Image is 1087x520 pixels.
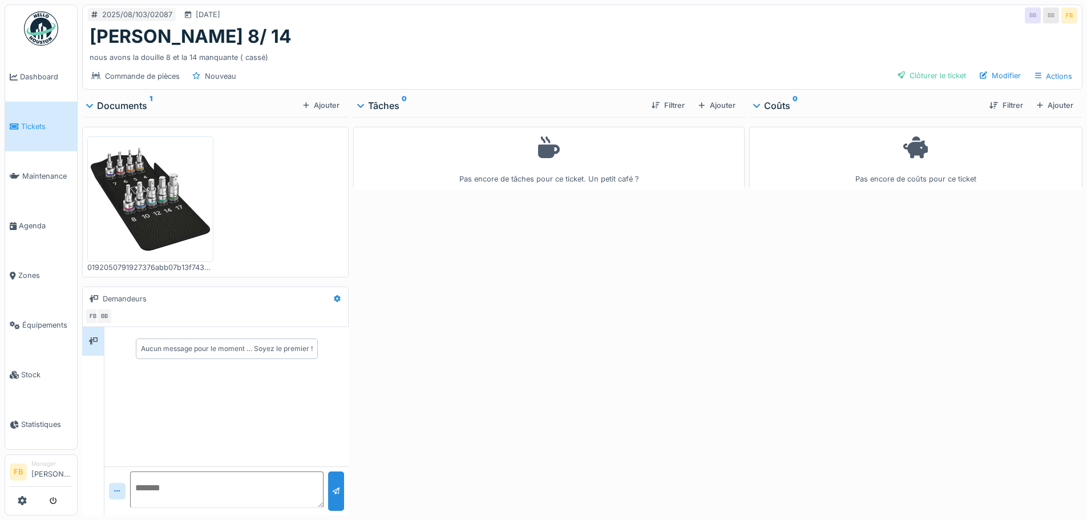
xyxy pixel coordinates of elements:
span: Équipements [22,320,72,330]
h1: [PERSON_NAME] 8/ 14 [90,26,292,47]
sup: 0 [793,99,798,112]
div: Documents [87,99,298,112]
span: Dashboard [20,71,72,82]
div: [DATE] [196,9,220,20]
div: Filtrer [647,98,689,113]
div: Ajouter [1032,98,1078,113]
div: BB [1043,7,1059,23]
span: Statistiques [21,419,72,430]
a: Maintenance [5,151,77,201]
sup: 1 [149,99,152,112]
div: nous avons la douille 8 et la 14 manquante ( cassé) [90,47,1075,63]
sup: 0 [402,99,407,112]
a: FB Manager[PERSON_NAME] [10,459,72,487]
a: Équipements [5,300,77,350]
div: BB [96,308,112,324]
span: Maintenance [22,171,72,182]
div: Tâches [358,99,642,112]
div: Actions [1030,68,1077,84]
img: Badge_color-CXgf-gQk.svg [24,11,58,46]
div: BB [1025,7,1041,23]
a: Tickets [5,102,77,151]
span: Stock [21,369,72,380]
span: Zones [18,270,72,281]
a: Statistiques [5,400,77,449]
div: Ajouter [298,98,344,113]
img: zvabzosuz1e9agc9c6fb7l0mzi12 [90,139,211,260]
div: 0192050791927376abb07b13f743c541.webp [87,262,213,273]
a: Dashboard [5,52,77,102]
div: FB [1061,7,1077,23]
div: Coûts [754,99,981,112]
div: Modifier [975,68,1025,83]
a: Zones [5,251,77,300]
a: Stock [5,350,77,400]
li: [PERSON_NAME] [31,459,72,484]
span: Tickets [21,121,72,132]
li: FB [10,463,27,481]
div: Pas encore de tâches pour ce ticket. Un petit café ? [361,132,737,185]
div: Pas encore de coûts pour ce ticket [757,132,1075,185]
a: Agenda [5,201,77,251]
div: Demandeurs [103,293,147,304]
div: Filtrer [985,98,1027,113]
div: Nouveau [205,71,236,82]
div: Manager [31,459,72,468]
div: Aucun message pour le moment … Soyez le premier ! [141,344,313,354]
span: Agenda [19,220,72,231]
div: FB [85,308,101,324]
div: 2025/08/103/02087 [102,9,172,20]
div: Ajouter [694,98,740,113]
div: Commande de pièces [105,71,180,82]
div: Clôturer le ticket [893,68,971,83]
